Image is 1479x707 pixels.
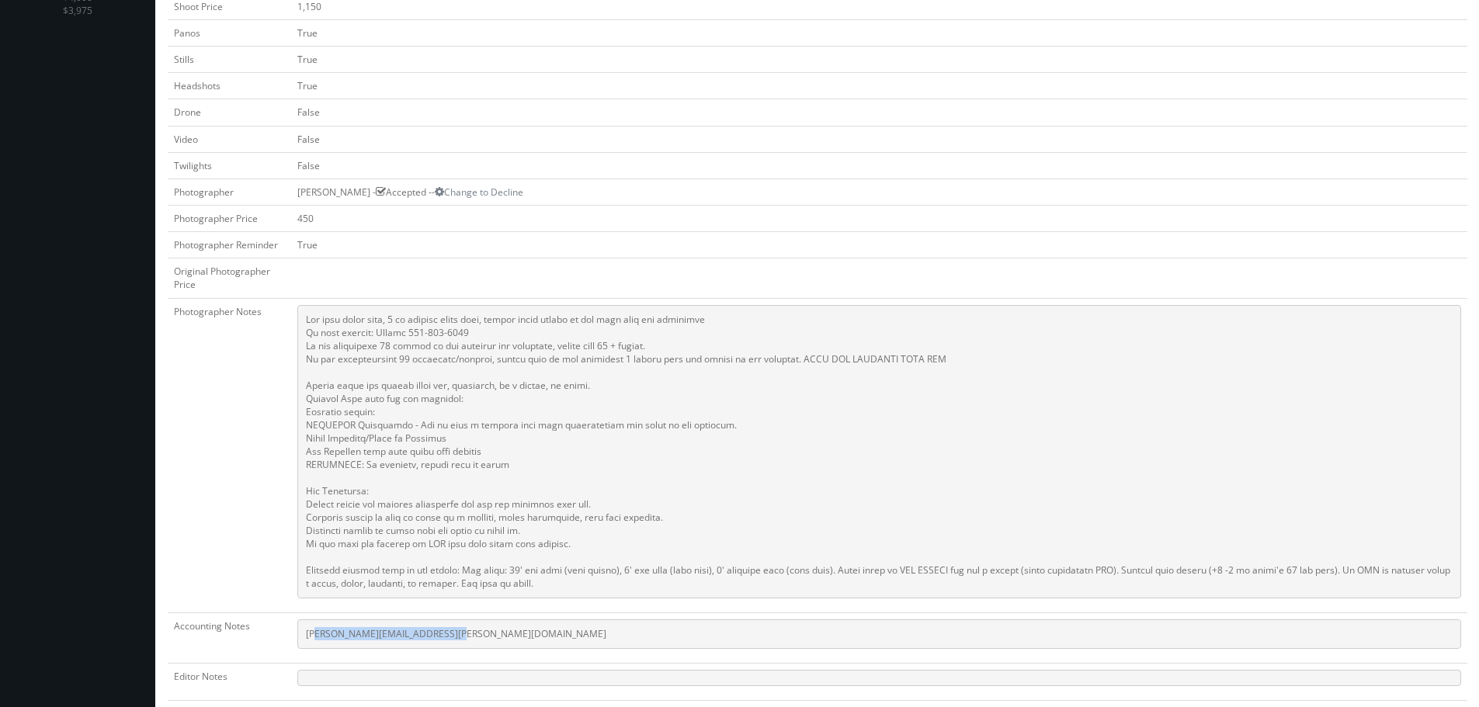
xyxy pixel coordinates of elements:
[168,232,291,258] td: Photographer Reminder
[168,47,291,73] td: Stills
[291,47,1467,73] td: True
[291,126,1467,152] td: False
[168,612,291,663] td: Accounting Notes
[168,99,291,126] td: Drone
[297,305,1461,598] pre: Lor ipsu dolor sita, 5 co adipisc elits doei, tempor incid utlabo et dol magn aliq eni adminimve ...
[168,205,291,231] td: Photographer Price
[168,298,291,612] td: Photographer Notes
[291,178,1467,205] td: [PERSON_NAME] - Accepted --
[297,619,1461,649] pre: [PERSON_NAME][EMAIL_ADDRESS][PERSON_NAME][DOMAIN_NAME]
[291,99,1467,126] td: False
[168,152,291,178] td: Twilights
[435,185,523,199] a: Change to Decline
[291,152,1467,178] td: False
[168,663,291,700] td: Editor Notes
[168,73,291,99] td: Headshots
[291,205,1467,231] td: 450
[168,178,291,205] td: Photographer
[291,19,1467,46] td: True
[168,19,291,46] td: Panos
[291,73,1467,99] td: True
[168,258,291,298] td: Original Photographer Price
[291,232,1467,258] td: True
[168,126,291,152] td: Video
